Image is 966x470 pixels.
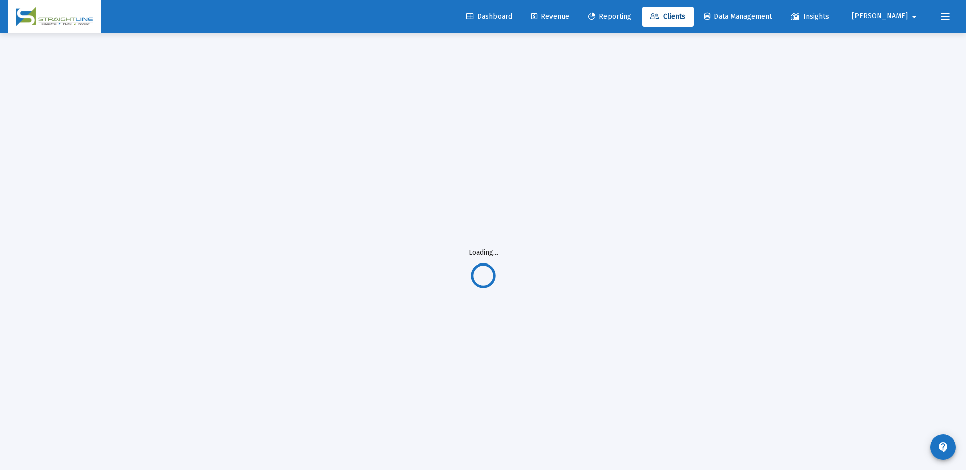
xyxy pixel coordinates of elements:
[588,12,631,21] span: Reporting
[840,6,932,26] button: [PERSON_NAME]
[852,12,908,21] span: [PERSON_NAME]
[783,7,837,27] a: Insights
[791,12,829,21] span: Insights
[16,7,93,27] img: Dashboard
[650,12,685,21] span: Clients
[523,7,577,27] a: Revenue
[642,7,694,27] a: Clients
[580,7,640,27] a: Reporting
[531,12,569,21] span: Revenue
[704,12,772,21] span: Data Management
[908,7,920,27] mat-icon: arrow_drop_down
[466,12,512,21] span: Dashboard
[696,7,780,27] a: Data Management
[937,441,949,453] mat-icon: contact_support
[458,7,520,27] a: Dashboard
